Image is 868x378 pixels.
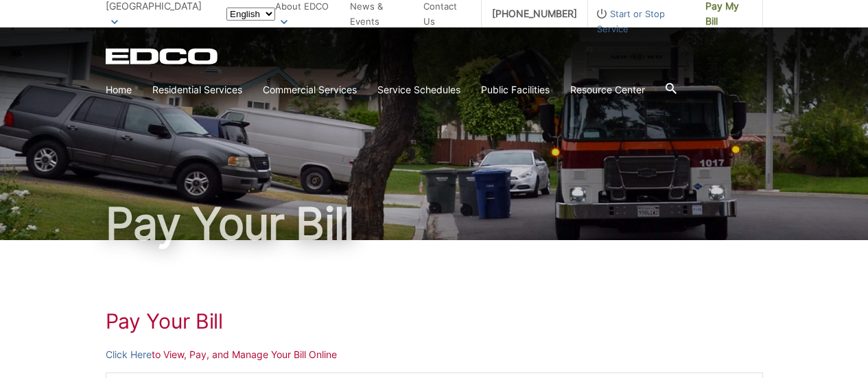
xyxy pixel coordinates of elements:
[570,82,645,97] a: Resource Center
[377,82,460,97] a: Service Schedules
[152,82,242,97] a: Residential Services
[226,8,275,21] select: Select a language
[481,82,550,97] a: Public Facilities
[106,309,763,333] h1: Pay Your Bill
[106,48,220,64] a: EDCD logo. Return to the homepage.
[106,82,132,97] a: Home
[106,347,763,362] p: to View, Pay, and Manage Your Bill Online
[263,82,357,97] a: Commercial Services
[106,202,763,246] h1: Pay Your Bill
[106,347,152,362] a: Click Here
